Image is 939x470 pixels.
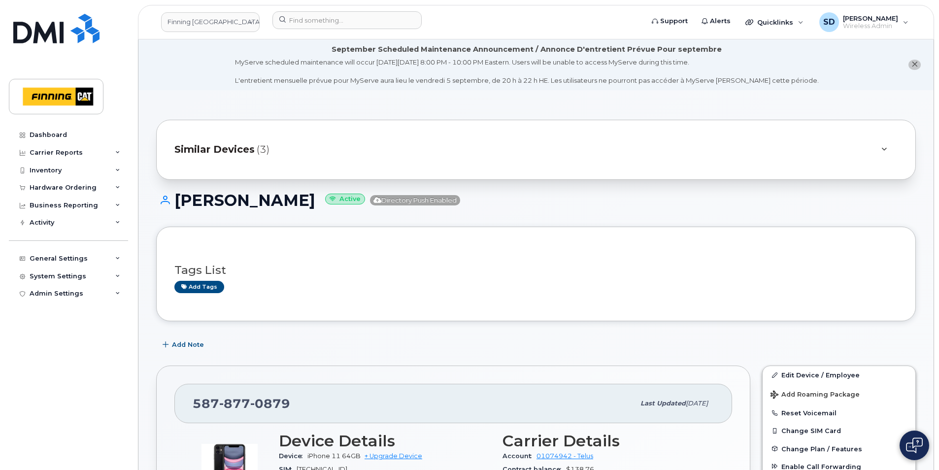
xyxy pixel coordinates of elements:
div: September Scheduled Maintenance Announcement / Annonce D'entretient Prévue Pour septembre [332,44,722,55]
span: 587 [193,396,290,411]
span: Directory Push Enabled [370,195,460,205]
span: Similar Devices [174,142,255,157]
span: 877 [219,396,250,411]
small: Active [325,194,365,205]
span: Add Roaming Package [771,391,860,400]
a: Add tags [174,281,224,293]
div: MyServe scheduled maintenance will occur [DATE][DATE] 8:00 PM - 10:00 PM Eastern. Users will be u... [235,58,819,85]
span: Account [503,452,537,460]
h3: Tags List [174,264,898,276]
img: Open chat [906,437,923,453]
h1: [PERSON_NAME] [156,192,916,209]
a: + Upgrade Device [365,452,422,460]
span: [DATE] [686,400,708,407]
span: (3) [257,142,269,157]
span: iPhone 11 64GB [307,452,361,460]
span: Last updated [640,400,686,407]
span: Enable Call Forwarding [781,463,861,470]
a: Edit Device / Employee [763,366,915,384]
button: close notification [908,60,921,70]
button: Change Plan / Features [763,440,915,458]
a: 01074942 - Telus [537,452,593,460]
h3: Carrier Details [503,432,714,450]
span: 0879 [250,396,290,411]
button: Reset Voicemail [763,404,915,422]
span: Device [279,452,307,460]
h3: Device Details [279,432,491,450]
button: Add Roaming Package [763,384,915,404]
button: Change SIM Card [763,422,915,439]
span: Change Plan / Features [781,445,862,452]
button: Add Note [156,336,212,354]
span: Add Note [172,340,204,349]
